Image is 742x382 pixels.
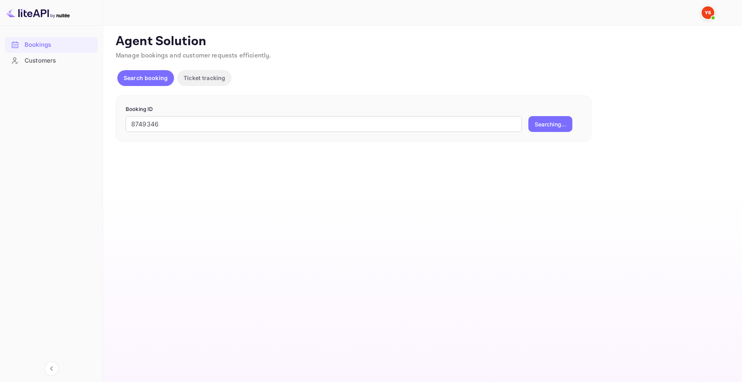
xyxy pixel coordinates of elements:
p: Ticket tracking [184,74,225,82]
div: Bookings [25,40,94,50]
a: Bookings [5,37,98,52]
button: Searching... [528,116,572,132]
img: LiteAPI logo [6,6,70,19]
button: Collapse navigation [44,361,59,376]
p: Booking ID [126,105,581,113]
span: Manage bookings and customer requests efficiently. [116,52,271,60]
p: Agent Solution [116,34,728,50]
a: Customers [5,53,98,68]
input: Enter Booking ID (e.g., 63782194) [126,116,522,132]
p: Search booking [124,74,168,82]
div: Customers [5,53,98,69]
div: Customers [25,56,94,65]
div: Bookings [5,37,98,53]
img: Yandex Support [702,6,714,19]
